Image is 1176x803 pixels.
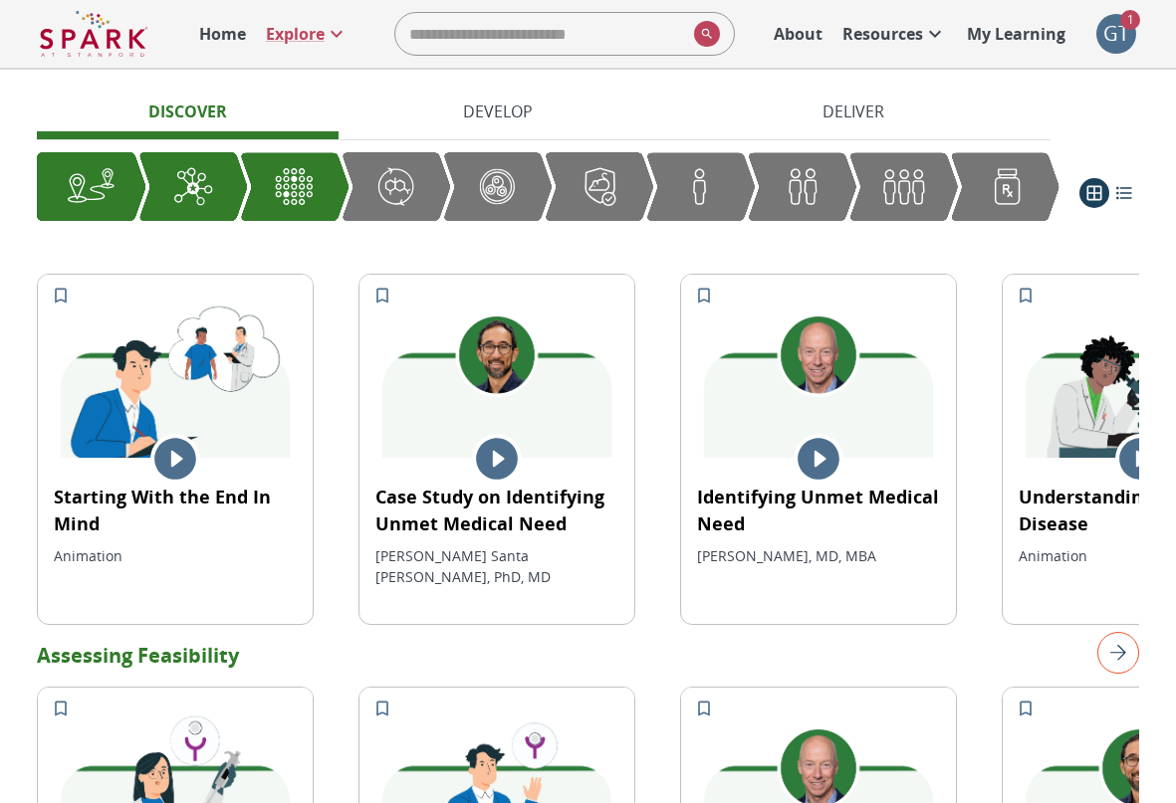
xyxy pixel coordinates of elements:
[375,545,618,587] p: [PERSON_NAME] Santa [PERSON_NAME], PhD, MD
[51,286,71,305] svg: Add to My Learning
[694,699,714,718] svg: Add to My Learning
[54,545,297,566] p: Animation
[1120,10,1140,30] span: 1
[189,12,256,56] a: Home
[686,13,720,55] button: search
[842,22,923,46] p: Resources
[256,12,358,56] a: Explore
[463,100,533,123] p: Develop
[372,699,392,718] svg: Add to My Learning
[823,100,884,123] p: Deliver
[697,545,940,566] p: [PERSON_NAME], MD, MBA
[957,12,1076,56] a: My Learning
[37,641,1139,671] p: Assessing Feasibility
[697,484,940,537] p: Identifying Unmet Medical Need
[199,22,246,46] p: Home
[266,22,325,46] p: Explore
[681,275,956,458] img: 1942027827-98e006f33faee757da42d143d9de2e0da85ec9f908e710665311a628151b3770-d
[359,275,634,458] img: 1942025301-d5da50a4b564e621b8fc2d7883d30c2a02b6f39577e06111def56827ee30390b-d
[372,286,392,305] svg: Add to My Learning
[1089,624,1139,682] button: right
[694,286,714,305] svg: Add to My Learning
[1096,14,1136,54] button: account of current user
[1079,178,1109,208] button: grid view
[1096,14,1136,54] div: GT
[967,22,1065,46] p: My Learning
[764,12,832,56] a: About
[1016,699,1036,718] svg: Add to My Learning
[51,699,71,718] svg: Add to My Learning
[40,10,147,58] img: Logo of SPARK at Stanford
[38,275,313,458] img: 1942133436-4b505bb157deecfebbaea09e69e0966bedccce8e15fae3a6b6455aaa75203008-d
[1016,286,1036,305] svg: Add to My Learning
[375,484,618,537] p: Case Study on Identifying Unmet Medical Need
[774,22,823,46] p: About
[148,100,227,123] p: Discover
[1109,178,1139,208] button: list view
[832,12,957,56] a: Resources
[37,152,1059,221] div: Graphic showing the progression through the Discover, Develop, and Deliver pipeline, highlighting...
[54,484,297,537] p: Starting With the End In Mind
